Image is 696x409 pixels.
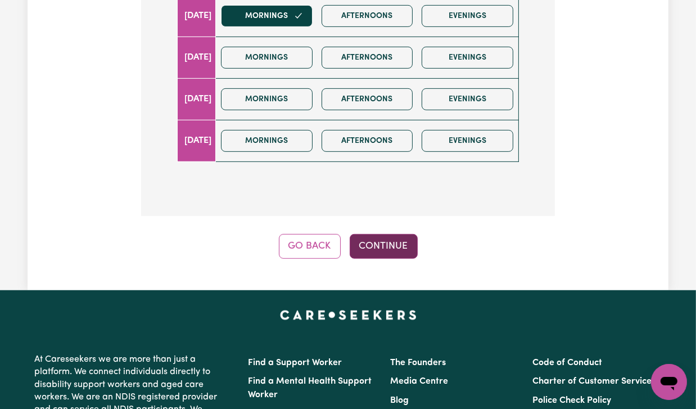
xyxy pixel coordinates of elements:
button: Mornings [221,5,313,27]
button: Afternoons [322,130,413,152]
a: Police Check Policy [533,396,612,405]
button: Evenings [422,47,513,69]
button: Mornings [221,47,313,69]
a: The Founders [390,358,446,367]
a: Blog [390,396,409,405]
a: Careseekers home page [280,311,417,320]
a: Media Centre [390,377,448,386]
button: Evenings [422,5,513,27]
td: [DATE] [178,78,216,120]
a: Code of Conduct [533,358,603,367]
a: Charter of Customer Service [533,377,652,386]
a: Find a Support Worker [248,358,342,367]
iframe: Button to launch messaging window [651,364,687,400]
button: Afternoons [322,5,413,27]
button: Evenings [422,88,513,110]
button: Go Back [279,234,341,259]
a: Find a Mental Health Support Worker [248,377,372,399]
button: Afternoons [322,88,413,110]
button: Mornings [221,88,313,110]
button: Afternoons [322,47,413,69]
td: [DATE] [178,120,216,161]
button: Continue [350,234,418,259]
button: Evenings [422,130,513,152]
button: Mornings [221,130,313,152]
td: [DATE] [178,37,216,78]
